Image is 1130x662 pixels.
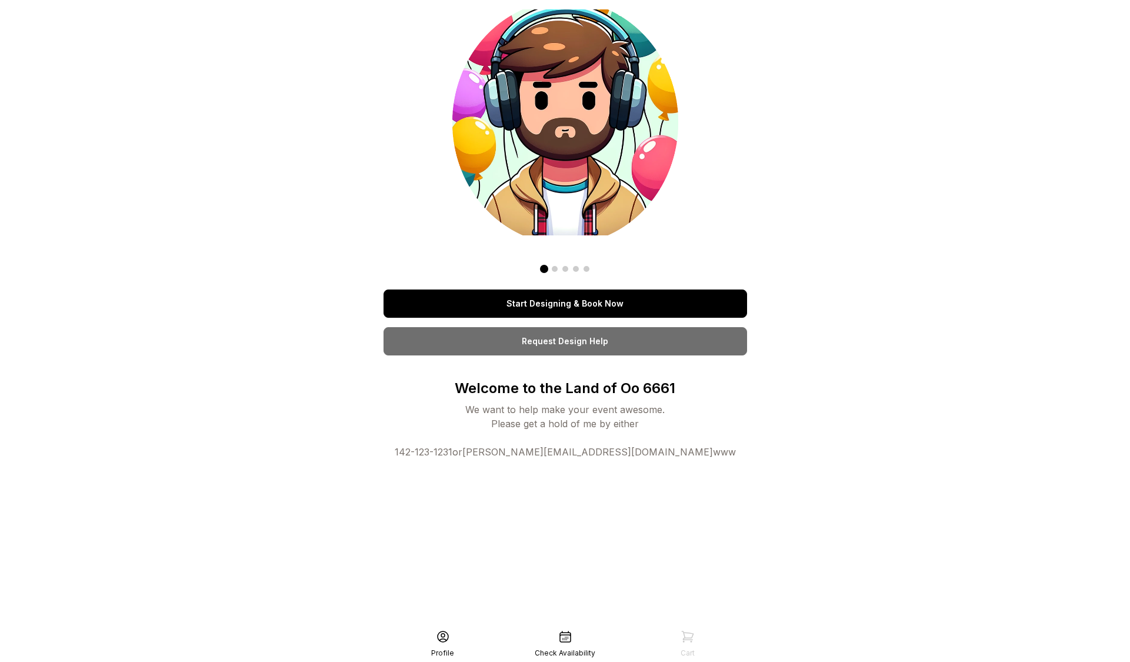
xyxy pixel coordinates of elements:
[384,327,747,355] a: Request Design Help
[395,379,736,398] p: Welcome to the Land of Oo 6661
[431,648,454,658] div: Profile
[462,446,713,458] a: [PERSON_NAME][EMAIL_ADDRESS][DOMAIN_NAME]
[395,402,736,459] div: We want to help make your event awesome. Please get a hold of me by either or www
[395,446,452,458] a: 142-123-1231
[384,290,747,318] a: Start Designing & Book Now
[535,648,595,658] div: Check Availability
[681,648,695,658] div: Cart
